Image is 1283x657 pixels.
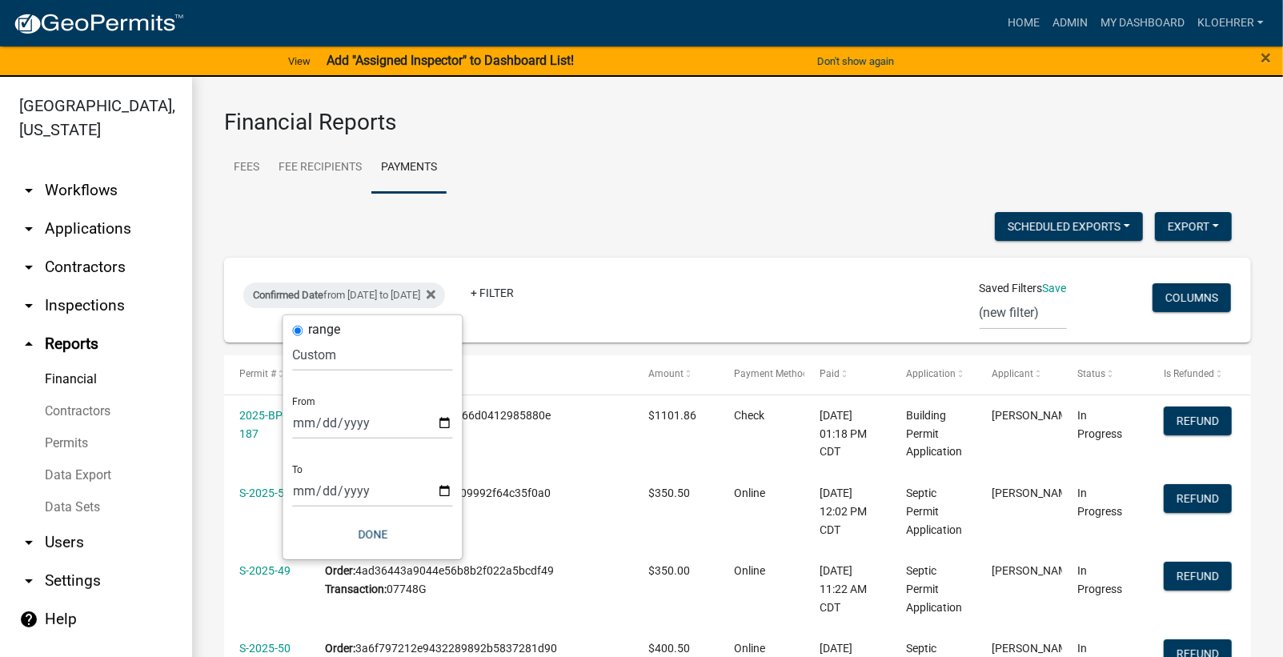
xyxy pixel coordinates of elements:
[976,355,1062,394] datatable-header-cell: Applicant
[1043,282,1067,294] a: Save
[906,564,962,614] span: Septic Permit Application
[19,610,38,629] i: help
[19,219,38,238] i: arrow_drop_down
[1062,355,1148,394] datatable-header-cell: Status
[309,323,341,336] label: range
[1261,48,1271,67] button: Close
[719,355,804,394] datatable-header-cell: Payment Method
[243,282,445,308] div: from [DATE] to [DATE]
[239,368,276,379] span: Permit #
[326,562,618,599] div: 4ad36443a9044e56b8b2f022a5bcdf49 07748G
[239,642,291,655] a: S-2025-50
[734,487,765,499] span: Online
[820,368,840,379] span: Paid
[734,368,808,379] span: Payment Method
[648,487,690,499] span: $350.50
[1149,355,1234,394] datatable-header-cell: Is Refunded
[734,564,765,577] span: Online
[253,289,323,301] span: Confirmed Date
[19,571,38,591] i: arrow_drop_down
[19,296,38,315] i: arrow_drop_down
[282,48,317,74] a: View
[1191,8,1270,38] a: kloehrer
[1164,368,1214,379] span: Is Refunded
[633,355,719,394] datatable-header-cell: Amount
[992,487,1077,499] span: Dale Zimmerman
[1261,46,1271,69] span: ×
[992,368,1033,379] span: Applicant
[371,142,447,194] a: Payments
[327,53,574,68] strong: Add "Assigned Inspector" to Dashboard List!
[326,407,618,443] div: c51e5ff4acce46b9bd66d0412985880e 5367
[980,280,1043,297] span: Saved Filters
[19,335,38,354] i: arrow_drop_up
[648,642,690,655] span: $400.50
[891,355,976,394] datatable-header-cell: Application
[1046,8,1094,38] a: Admin
[239,487,291,499] a: S-2025-55
[906,487,962,536] span: Septic Permit Application
[648,368,684,379] span: Amount
[811,48,900,74] button: Don't show again
[1077,409,1122,440] span: In Progress
[1077,564,1122,595] span: In Progress
[326,583,387,595] b: Transaction:
[224,109,1251,136] h3: Financial Reports
[820,562,875,616] div: [DATE] 11:22 AM CDT
[804,355,890,394] datatable-header-cell: Paid
[326,642,356,655] b: Order:
[1164,484,1232,513] button: Refund
[458,278,527,307] a: + Filter
[1077,368,1105,379] span: Status
[906,409,962,459] span: Building Permit Application
[1164,415,1232,428] wm-modal-confirm: Refund Payment
[820,484,875,539] div: [DATE] 12:02 PM CDT
[326,484,618,521] div: 83afce3343a84490a09992f64c35f0a0 07274G
[992,564,1077,577] span: travis schneider
[906,368,956,379] span: Application
[1164,407,1232,435] button: Refund
[648,564,690,577] span: $350.00
[1155,212,1232,241] button: Export
[326,564,356,577] b: Order:
[1153,283,1231,312] button: Columns
[293,520,453,549] button: Done
[239,564,291,577] a: S-2025-49
[19,258,38,277] i: arrow_drop_down
[310,355,632,394] datatable-header-cell: #
[224,355,310,394] datatable-header-cell: Permit #
[995,212,1143,241] button: Scheduled Exports
[734,642,765,655] span: Online
[820,407,875,461] div: [DATE] 01:18 PM CDT
[269,142,371,194] a: Fee Recipients
[19,533,38,552] i: arrow_drop_down
[648,409,696,422] span: $1101.86
[1094,8,1191,38] a: My Dashboard
[224,142,269,194] a: Fees
[992,409,1077,422] span: Sean Moe
[239,409,286,440] a: 2025-BP-187
[734,409,764,422] span: Check
[1164,562,1232,591] button: Refund
[19,181,38,200] i: arrow_drop_down
[1077,487,1122,518] span: In Progress
[1164,493,1232,506] wm-modal-confirm: Refund Payment
[1164,571,1232,583] wm-modal-confirm: Refund Payment
[1001,8,1046,38] a: Home
[992,642,1077,655] span: travis schneider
